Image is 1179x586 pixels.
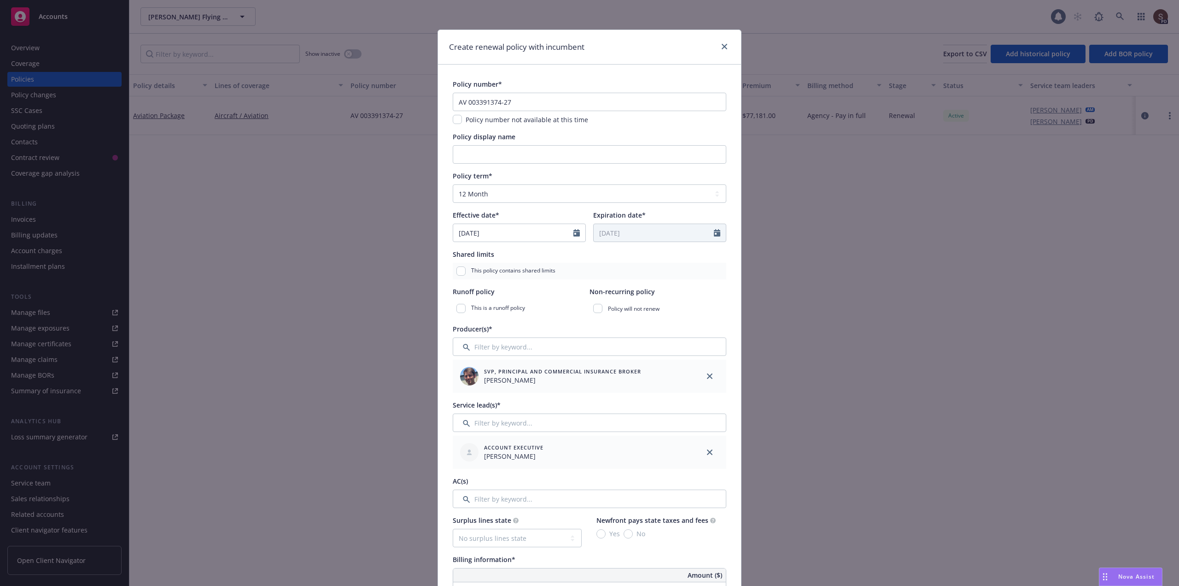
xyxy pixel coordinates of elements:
div: Drag to move [1099,568,1111,586]
a: close [719,41,730,52]
span: Yes [609,529,620,539]
span: SVP, Principal and Commercial Insurance Broker [484,367,641,375]
span: Service lead(s)* [453,401,501,409]
a: close [704,447,715,458]
img: employee photo [460,367,479,385]
div: This is a runoff policy [453,300,589,317]
span: Newfront pays state taxes and fees [596,516,708,525]
input: Filter by keyword... [453,414,726,432]
span: Surplus lines state [453,516,511,525]
svg: Calendar [714,229,720,237]
div: Policy will not renew [589,300,726,317]
span: Policy number not available at this time [466,115,588,124]
div: This policy contains shared limits [453,263,726,279]
input: Filter by keyword... [453,337,726,356]
input: Filter by keyword... [453,490,726,508]
input: MM/DD/YYYY [594,224,714,242]
input: MM/DD/YYYY [453,224,573,242]
span: Billing information* [453,555,515,564]
span: No [636,529,645,539]
span: AC(s) [453,477,468,485]
span: Shared limits [453,250,494,259]
span: Policy number* [453,80,502,89]
button: Nova Assist [1099,568,1162,586]
input: Yes [596,529,606,539]
span: Runoff policy [453,287,495,296]
svg: Calendar [573,229,580,237]
a: close [704,371,715,382]
span: Non-recurring policy [589,287,655,296]
span: [PERSON_NAME] [484,375,641,385]
span: Account Executive [484,444,543,451]
span: Policy term* [453,172,492,180]
span: Effective date* [453,211,499,219]
span: Expiration date* [593,211,646,219]
span: [PERSON_NAME] [484,451,543,461]
input: No [624,529,633,539]
span: Nova Assist [1118,573,1155,580]
span: Policy display name [453,132,515,141]
h1: Create renewal policy with incumbent [449,41,584,53]
span: Producer(s)* [453,325,492,333]
span: Amount ($) [688,570,722,580]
